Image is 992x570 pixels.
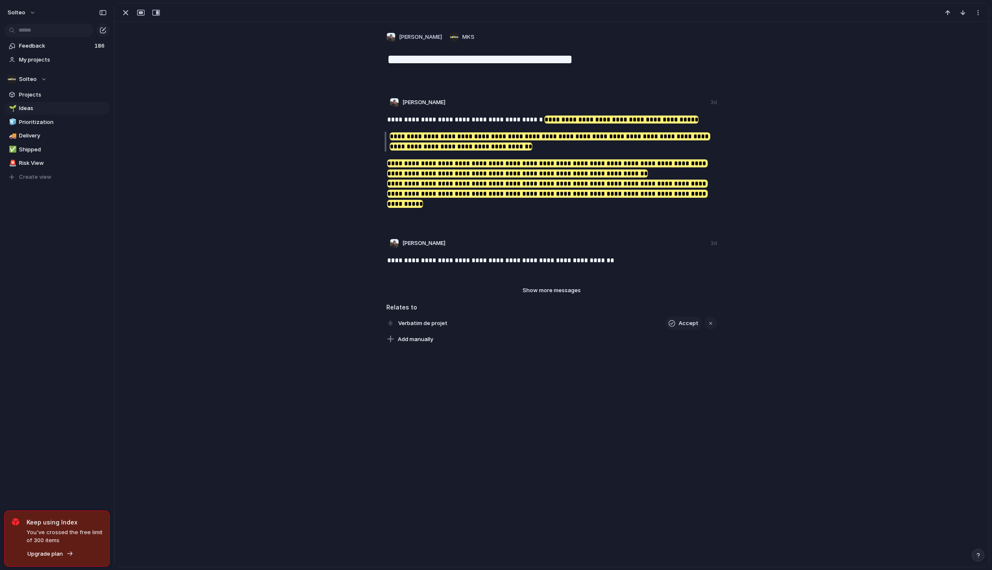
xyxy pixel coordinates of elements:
[19,159,107,167] span: Risk View
[19,104,107,113] span: Ideas
[402,98,445,107] span: [PERSON_NAME]
[398,342,433,350] span: Add manually
[4,129,110,142] a: 🚚Delivery
[447,30,477,44] button: MKS
[9,131,15,141] div: 🚚
[523,293,581,301] span: Show more messages
[402,246,445,254] span: [PERSON_NAME]
[19,75,37,83] span: Solteo
[399,33,442,41] span: [PERSON_NAME]
[27,518,102,527] span: Keep using Index
[19,173,51,181] span: Create view
[462,33,474,41] span: MKS
[8,118,16,126] button: 🧊
[25,548,76,560] button: Upgrade plan
[9,117,15,127] div: 🧊
[396,324,450,336] span: Verbatim de projet
[4,143,110,156] a: ✅Shipped
[711,99,717,106] div: 3d
[665,323,702,337] button: Accept
[8,132,16,140] button: 🚚
[4,157,110,169] a: 🚨Risk View
[19,118,107,126] span: Prioritization
[383,340,437,352] button: Add manually
[8,104,16,113] button: 🌱
[679,326,698,334] span: Accept
[94,42,106,50] span: 186
[27,528,102,545] span: You've crossed the free limit of 300 items
[8,159,16,167] button: 🚨
[19,132,107,140] span: Delivery
[19,42,92,50] span: Feedback
[27,550,63,558] span: Upgrade plan
[4,40,110,52] a: Feedback186
[8,145,16,154] button: ✅
[711,246,717,254] div: 3d
[9,145,15,154] div: ✅
[19,91,107,99] span: Projects
[501,292,602,303] button: Show more messages
[4,89,110,101] a: Projects
[4,6,40,19] button: solteo
[4,171,110,183] button: Create view
[19,145,107,154] span: Shipped
[4,73,110,86] button: Solteo
[9,159,15,168] div: 🚨
[384,30,444,44] button: [PERSON_NAME]
[4,116,110,129] a: 🧊Prioritization
[386,309,717,318] h3: Relates to
[9,104,15,113] div: 🌱
[19,56,107,64] span: My projects
[4,102,110,115] a: 🌱Ideas
[8,8,25,17] span: solteo
[4,54,110,66] a: My projects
